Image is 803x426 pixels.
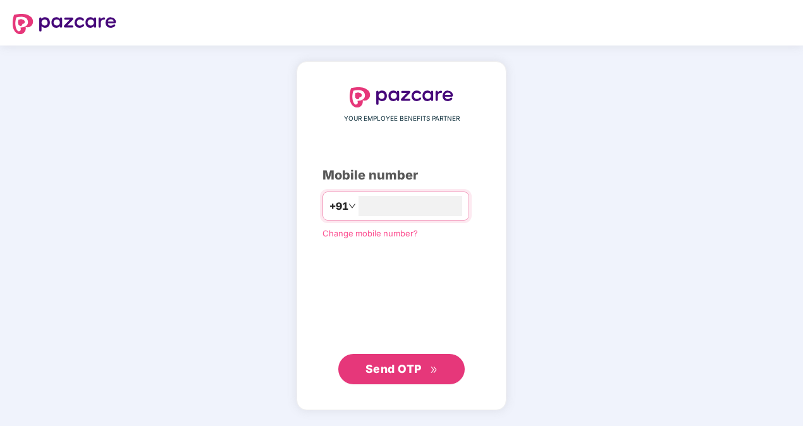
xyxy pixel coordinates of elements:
[430,366,438,374] span: double-right
[350,87,453,107] img: logo
[365,362,422,375] span: Send OTP
[13,14,116,34] img: logo
[338,354,465,384] button: Send OTPdouble-right
[348,202,356,210] span: down
[344,114,460,124] span: YOUR EMPLOYEE BENEFITS PARTNER
[322,228,418,238] a: Change mobile number?
[329,198,348,214] span: +91
[322,166,481,185] div: Mobile number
